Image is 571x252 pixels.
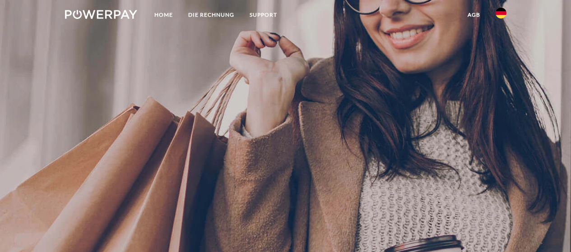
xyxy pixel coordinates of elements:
img: logo-powerpay-white.svg [65,10,138,19]
a: agb [460,7,488,23]
iframe: Bouton de lancement de la fenêtre de messagerie [535,216,564,245]
img: de [496,8,506,18]
a: SUPPORT [242,7,285,23]
a: DIE RECHNUNG [181,7,242,23]
a: Home [147,7,181,23]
